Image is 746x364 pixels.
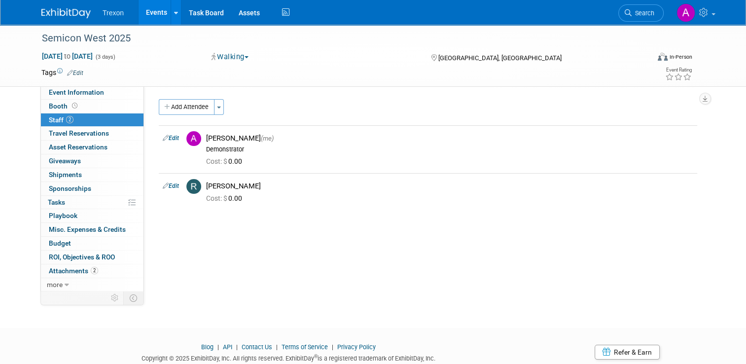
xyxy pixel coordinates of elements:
div: Event Rating [665,68,692,73]
span: Booth [49,102,79,110]
span: 2 [91,267,98,274]
span: | [215,343,221,351]
a: Travel Reservations [41,127,143,140]
span: 0.00 [206,157,246,165]
span: (me) [261,135,274,142]
a: Misc. Expenses & Credits [41,223,143,236]
span: | [274,343,280,351]
span: Shipments [49,171,82,179]
a: Edit [163,182,179,189]
a: Search [618,4,664,22]
span: | [234,343,240,351]
a: Attachments2 [41,264,143,278]
span: Search [632,9,654,17]
img: Format-Inperson.png [658,53,668,61]
button: Walking [208,52,252,62]
button: Add Attendee [159,99,214,115]
a: Asset Reservations [41,141,143,154]
span: Budget [49,239,71,247]
a: Budget [41,237,143,250]
a: Privacy Policy [337,343,376,351]
span: more [47,281,63,289]
a: Event Information [41,86,143,99]
td: Toggle Event Tabs [124,291,144,304]
span: Cost: $ [206,157,228,165]
div: Semicon West 2025 [38,30,637,47]
a: Blog [201,343,213,351]
span: Cost: $ [206,194,228,202]
a: Tasks [41,196,143,209]
span: | [329,343,336,351]
span: ROI, Objectives & ROO [49,253,115,261]
span: Misc. Expenses & Credits [49,225,126,233]
a: Giveaways [41,154,143,168]
span: Attachments [49,267,98,275]
img: R.jpg [186,179,201,194]
span: [DATE] [DATE] [41,52,93,61]
a: Staff2 [41,113,143,127]
div: Demonstrator [206,146,693,153]
img: Anna-Marie Lance [676,3,695,22]
span: Playbook [49,212,77,219]
td: Personalize Event Tab Strip [107,291,124,304]
div: In-Person [669,53,692,61]
a: Refer & Earn [595,345,660,360]
a: Playbook [41,209,143,222]
a: Edit [163,135,179,142]
span: Giveaways [49,157,81,165]
a: API [223,343,232,351]
a: Shipments [41,168,143,182]
a: Booth [41,100,143,113]
span: 2 [66,116,73,123]
div: [PERSON_NAME] [206,134,693,143]
span: Trexon [103,9,124,17]
img: A.jpg [186,131,201,146]
span: Booth not reserved yet [70,102,79,109]
a: more [41,278,143,291]
img: ExhibitDay [41,8,91,18]
a: Edit [67,70,83,76]
a: ROI, Objectives & ROO [41,251,143,264]
span: Event Information [49,88,104,96]
div: Event Format [596,51,692,66]
span: (3 days) [95,54,115,60]
a: Contact Us [242,343,272,351]
sup: ® [314,354,318,359]
span: Sponsorships [49,184,91,192]
td: Tags [41,68,83,77]
span: Staff [49,116,73,124]
a: Sponsorships [41,182,143,195]
a: Terms of Service [282,343,328,351]
span: Asset Reservations [49,143,107,151]
div: Copyright © 2025 ExhibitDay, Inc. All rights reserved. ExhibitDay is a registered trademark of Ex... [41,352,535,363]
span: Tasks [48,198,65,206]
span: 0.00 [206,194,246,202]
div: [PERSON_NAME] [206,182,693,191]
span: [GEOGRAPHIC_DATA], [GEOGRAPHIC_DATA] [438,54,562,62]
span: Travel Reservations [49,129,109,137]
span: to [63,52,72,60]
